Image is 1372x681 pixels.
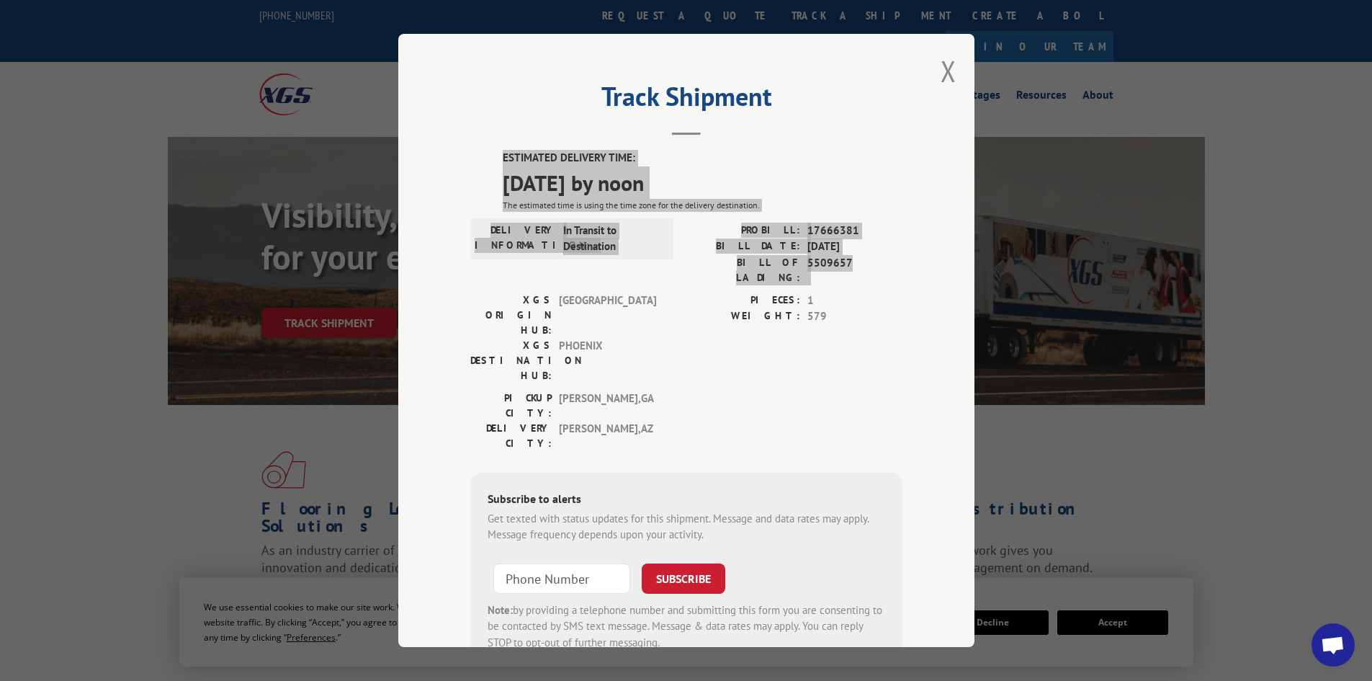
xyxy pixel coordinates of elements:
label: XGS DESTINATION HUB: [470,338,552,383]
span: [GEOGRAPHIC_DATA] [559,293,656,338]
strong: Note: [488,603,513,617]
div: Subscribe to alerts [488,490,885,511]
label: DELIVERY INFORMATION: [475,223,556,255]
span: 1 [807,293,902,309]
span: [PERSON_NAME] , AZ [559,421,656,451]
label: XGS ORIGIN HUB: [470,293,552,338]
label: DELIVERY CITY: [470,421,552,451]
label: WEIGHT: [686,308,800,325]
button: SUBSCRIBE [642,564,725,594]
span: 579 [807,308,902,325]
span: In Transit to Destination [563,223,660,255]
span: 17666381 [807,223,902,239]
h2: Track Shipment [470,86,902,114]
div: Get texted with status updates for this shipment. Message and data rates may apply. Message frequ... [488,511,885,543]
label: PICKUP CITY: [470,391,552,421]
span: [DATE] by noon [503,166,902,199]
span: [DATE] [807,239,902,255]
label: BILL OF LADING: [686,255,800,285]
div: by providing a telephone number and submitting this form you are consenting to be contacted by SM... [488,602,885,651]
span: 5509657 [807,255,902,285]
span: PHOENIX [559,338,656,383]
div: Open chat [1312,623,1355,667]
button: Close modal [941,52,956,90]
input: Phone Number [493,564,630,594]
label: PROBILL: [686,223,800,239]
label: BILL DATE: [686,239,800,255]
span: [PERSON_NAME] , GA [559,391,656,421]
div: The estimated time is using the time zone for the delivery destination. [503,199,902,212]
label: ESTIMATED DELIVERY TIME: [503,150,902,166]
label: PIECES: [686,293,800,309]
